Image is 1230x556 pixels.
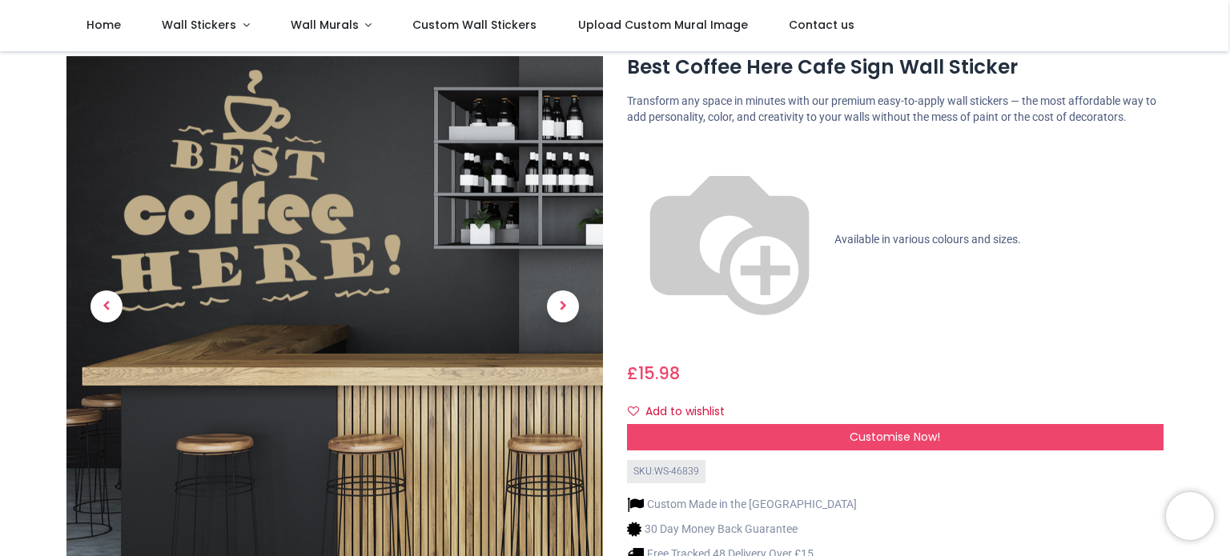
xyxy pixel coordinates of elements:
p: Transform any space in minutes with our premium easy-to-apply wall stickers — the most affordable... [627,94,1164,125]
span: Previous [90,290,123,322]
span: 15.98 [638,362,680,385]
span: Custom Wall Stickers [412,17,537,33]
span: Contact us [789,17,854,33]
span: Wall Murals [291,17,359,33]
iframe: Brevo live chat [1166,492,1214,540]
span: Available in various colours and sizes. [834,233,1021,246]
img: color-wheel.png [627,138,832,342]
span: Next [547,290,579,322]
a: Previous [66,131,147,482]
span: Wall Stickers [162,17,236,33]
span: Customise Now! [850,429,940,445]
h1: Best Coffee Here Cafe Sign Wall Sticker [627,54,1164,81]
span: Home [86,17,121,33]
li: Custom Made in the [GEOGRAPHIC_DATA] [627,496,857,513]
span: Upload Custom Mural Image [578,17,748,33]
li: 30 Day Money Back Guarantee [627,521,857,538]
button: Add to wishlistAdd to wishlist [627,398,738,426]
i: Add to wishlist [628,406,639,417]
a: Next [523,131,603,482]
div: SKU: WS-46839 [627,460,705,483]
span: £ [627,362,680,385]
